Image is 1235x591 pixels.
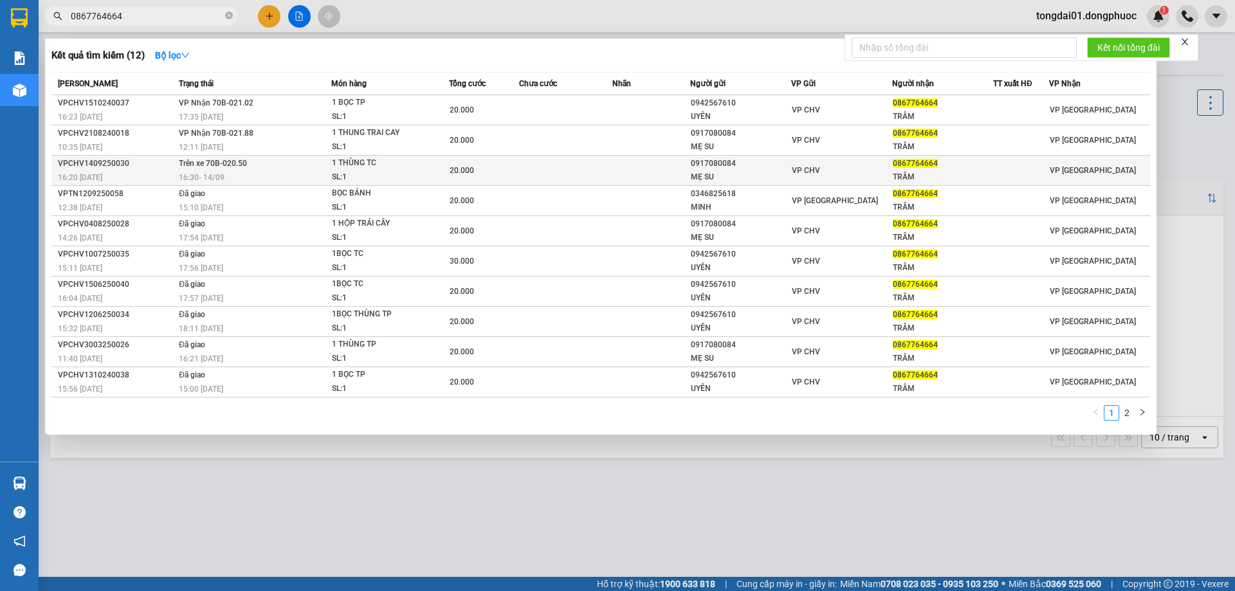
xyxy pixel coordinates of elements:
img: warehouse-icon [13,477,26,490]
div: 0917080084 [691,338,791,352]
div: 0917080084 [691,127,791,140]
span: Trạng thái [179,79,214,88]
span: left [1092,408,1100,416]
span: close-circle [225,12,233,19]
span: [PERSON_NAME] [58,79,118,88]
div: TRÂM [893,201,993,214]
div: MẸ SU [691,170,791,184]
div: SL: 1 [332,352,428,366]
div: VPCHV1409250030 [58,157,175,170]
div: TRÂM [893,261,993,275]
div: VPCHV2108240018 [58,127,175,140]
div: TRÂM [893,231,993,244]
span: VP [GEOGRAPHIC_DATA] [1050,105,1136,114]
span: Kết nối tổng đài [1097,41,1160,55]
div: TRÂM [893,140,993,154]
div: 1 HỘP TRÁI CÂY [332,217,428,231]
div: 0942567610 [691,308,791,322]
span: 0867764664 [893,159,938,168]
div: UYÊN [691,110,791,123]
span: 0867764664 [893,219,938,228]
div: SL: 1 [332,140,428,154]
span: Đã giao [179,189,205,198]
span: VP [GEOGRAPHIC_DATA] [792,196,878,205]
div: SL: 1 [332,110,428,124]
div: VPCHV3003250026 [58,338,175,352]
div: MẸ SU [691,140,791,154]
span: 20.000 [450,287,474,296]
div: 1 THÙNG TC [332,156,428,170]
span: right [1139,408,1146,416]
div: MẸ SU [691,231,791,244]
a: 1 [1104,406,1119,420]
span: 0867764664 [893,310,938,319]
span: 0867764664 [893,98,938,107]
div: 1BỌC THÙNG TP [332,307,428,322]
div: TRÂM [893,352,993,365]
span: 15:10 [DATE] [179,203,223,212]
span: Chưa cước [519,79,557,88]
span: 0867764664 [893,280,938,289]
span: 10:35 [DATE] [58,143,102,152]
div: TRÂM [893,170,993,184]
li: 2 [1119,405,1135,421]
div: SL: 1 [332,261,428,275]
span: VP [GEOGRAPHIC_DATA] [1050,287,1136,296]
span: question-circle [14,506,26,518]
span: VP CHV [792,166,820,175]
div: 0942567610 [691,368,791,382]
button: left [1088,405,1104,421]
span: VP CHV [792,257,820,266]
span: 30.000 [450,257,474,266]
span: 0867764664 [893,189,938,198]
span: TT xuất HĐ [993,79,1032,88]
div: TRÂM [893,322,993,335]
span: Đã giao [179,370,205,379]
span: VP [GEOGRAPHIC_DATA] [1050,317,1136,326]
span: 17:54 [DATE] [179,233,223,242]
span: VP [GEOGRAPHIC_DATA] [1050,226,1136,235]
input: Tìm tên, số ĐT hoặc mã đơn [71,9,223,23]
span: close [1180,37,1189,46]
span: notification [14,535,26,547]
span: 17:56 [DATE] [179,264,223,273]
div: SL: 1 [332,322,428,336]
span: VP CHV [792,136,820,145]
div: 0346825618 [691,187,791,201]
span: Đã giao [179,250,205,259]
span: VP CHV [792,347,820,356]
span: VP [GEOGRAPHIC_DATA] [1050,257,1136,266]
span: 15:32 [DATE] [58,324,102,333]
span: 11:40 [DATE] [58,354,102,363]
span: 0867764664 [893,250,938,259]
span: 20.000 [450,347,474,356]
li: Next Page [1135,405,1150,421]
span: 17:57 [DATE] [179,294,223,303]
span: 12:38 [DATE] [58,203,102,212]
div: SL: 1 [332,170,428,185]
span: VP [GEOGRAPHIC_DATA] [1050,377,1136,386]
span: message [14,564,26,576]
span: 12:11 [DATE] [179,143,223,152]
div: 0917080084 [691,157,791,170]
li: 1 [1104,405,1119,421]
span: Đã giao [179,280,205,289]
div: TRÂM [893,110,993,123]
div: 1 THUNG TRAI CAY [332,126,428,140]
li: Previous Page [1088,405,1104,421]
div: UYÊN [691,382,791,396]
span: 20.000 [450,226,474,235]
div: TRÂM [893,291,993,305]
span: VP Nhận 70B-021.88 [179,129,253,138]
span: 14:26 [DATE] [58,233,102,242]
span: VP [GEOGRAPHIC_DATA] [1050,166,1136,175]
div: 0942567610 [691,248,791,261]
span: VP Nhận [1049,79,1081,88]
span: search [53,12,62,21]
div: TRÂM [893,382,993,396]
span: 20.000 [450,377,474,386]
span: 20.000 [450,166,474,175]
div: UYÊN [691,291,791,305]
span: Đã giao [179,219,205,228]
div: 1BỌC TC [332,277,428,291]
